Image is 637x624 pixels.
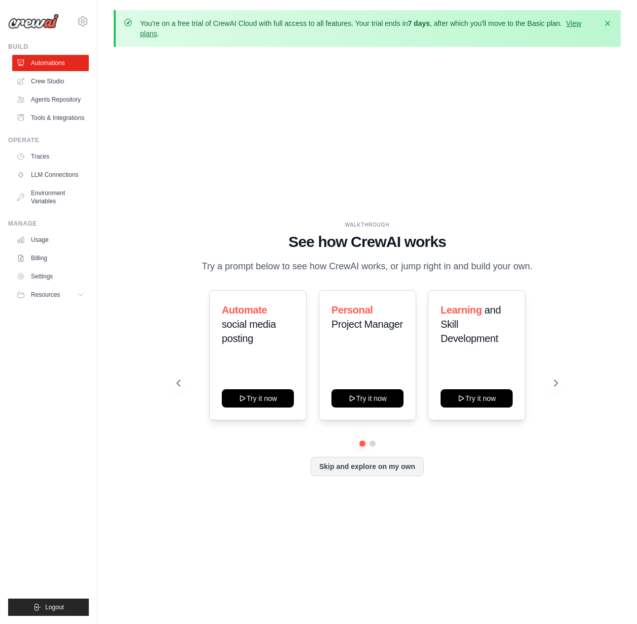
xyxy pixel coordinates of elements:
[311,457,424,476] button: Skip and explore on my own
[12,167,89,183] a: LLM Connections
[12,110,89,126] a: Tools & Integrations
[12,250,89,266] a: Billing
[140,18,596,39] p: You're on a free trial of CrewAI Cloud with full access to all features. Your trial ends in , aft...
[12,268,89,285] a: Settings
[12,185,89,209] a: Environment Variables
[12,91,89,108] a: Agents Repository
[12,232,89,248] a: Usage
[222,319,276,344] span: social media posting
[177,233,558,251] h1: See how CrewAI works
[222,389,294,408] button: Try it now
[408,19,430,27] strong: 7 days
[12,287,89,303] button: Resources
[8,220,89,228] div: Manage
[8,43,89,51] div: Build
[222,304,267,316] span: Automate
[45,603,64,611] span: Logout
[331,319,403,330] span: Project Manager
[8,14,59,29] img: Logo
[8,136,89,144] div: Operate
[12,148,89,165] a: Traces
[331,304,373,316] span: Personal
[197,259,538,274] p: Try a prompt below to see how CrewAI works, or jump right in and build your own.
[441,389,513,408] button: Try it now
[441,304,482,316] span: Learning
[441,304,501,344] span: and Skill Development
[586,575,637,624] iframe: Chat Widget
[12,55,89,71] a: Automations
[331,389,404,408] button: Try it now
[8,599,89,616] button: Logout
[31,291,60,299] span: Resources
[177,221,558,229] div: WALKTHROUGH
[12,73,89,89] a: Crew Studio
